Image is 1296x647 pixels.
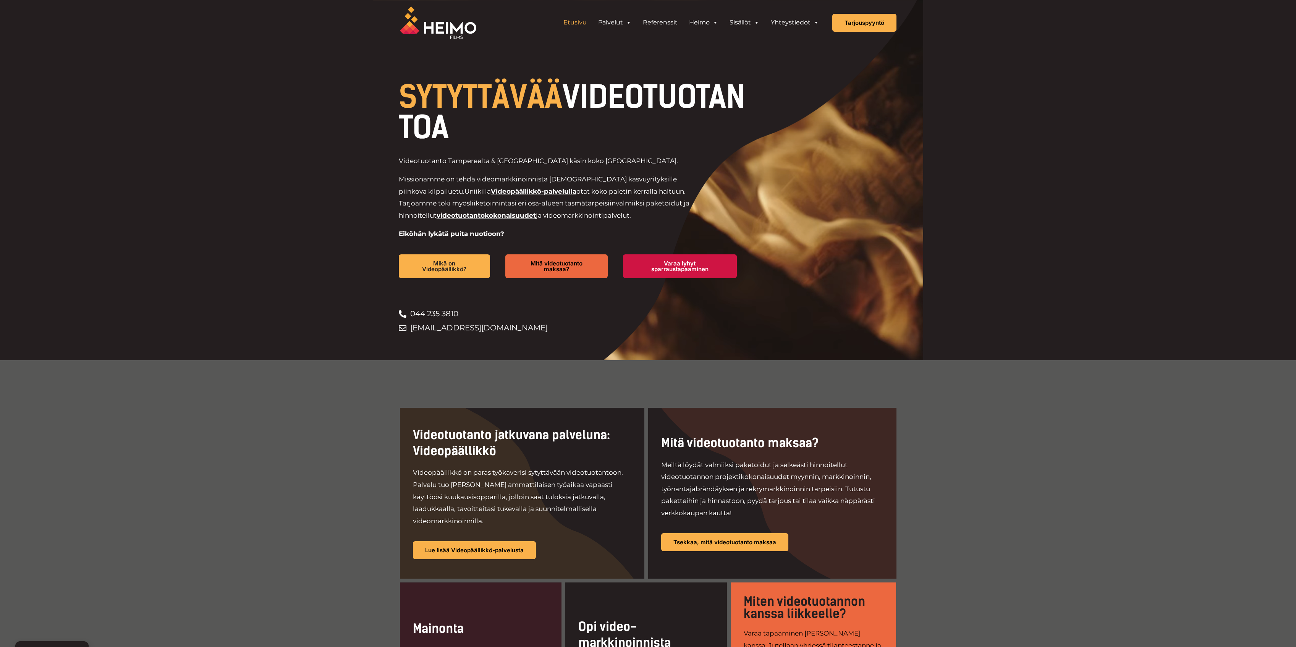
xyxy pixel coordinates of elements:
strong: Eiköhän lykätä puita nuotioon? [399,230,504,238]
span: valmiiksi paketoidut ja hinnoitellut [399,199,689,219]
a: 044 235 3810 [399,307,752,321]
a: Videopäällikkö-palvelulla [491,188,576,195]
span: ja videomarkkinointipalvelut. [536,212,631,219]
span: Mikä on Videopäällikkö? [411,260,478,272]
a: Yhteystiedot [765,15,825,30]
span: Mitä videotuotanto maksaa? [518,260,595,272]
span: Tsekkaa, mitä videotuotanto maksaa [673,539,776,545]
p: Meiltä löydät valmiiksi paketoidut ja selkeästi hinnoitellut videotuotannon projektikokonaisuudet... [661,459,883,519]
p: Videotuotanto Tampereelta & [GEOGRAPHIC_DATA] käsin koko [GEOGRAPHIC_DATA]. [399,155,700,167]
a: Sisällöt [724,15,765,30]
aside: Header Widget 1 [554,15,828,30]
span: Varaa lyhyt sparraustapaaminen [635,260,725,272]
a: Tarjouspyyntö [832,14,896,32]
p: Miten videotuotannon kanssa liikkeelle? [744,595,883,620]
span: [EMAIL_ADDRESS][DOMAIN_NAME] [408,321,548,335]
a: Etusivu [558,15,592,30]
h2: Videotuotanto jatkuvana palveluna: Videopäällikkö [413,427,631,459]
a: Lue lisää Videopäällikkö-palvelusta [413,541,536,559]
span: SYTYTTÄVÄÄ [399,79,562,115]
a: Mitä videotuotanto maksaa? [505,254,607,278]
h2: Mitä videotuotanto maksaa? [661,435,883,451]
span: Uniikilla [464,188,491,195]
img: Heimo Filmsin logo [400,6,476,39]
a: Heimo [683,15,724,30]
a: [EMAIL_ADDRESS][DOMAIN_NAME] [399,321,752,335]
p: Videopäällikkö on paras työkaverisi sytyttävään videotuotantoon. Palvelu tuo [PERSON_NAME] ammatt... [413,467,631,527]
p: Missionamme on tehdä videomarkkinoinnista [DEMOGRAPHIC_DATA] kasvuyrityksille piinkova kilpailuetu. [399,173,700,222]
a: Varaa lyhyt sparraustapaaminen [623,254,737,278]
a: videotuotantokokonaisuudet [437,212,536,219]
a: Referenssit [637,15,683,30]
h2: Mainonta [413,621,548,637]
span: liiketoimintasi eri osa-alueen täsmätarpeisiin [470,199,616,207]
a: Palvelut [592,15,637,30]
h1: VIDEOTUOTANTOA [399,82,752,143]
a: Tsekkaa, mitä videotuotanto maksaa [661,533,788,551]
span: Lue lisää Videopäällikkö-palvelusta [425,547,524,553]
a: Mikä on Videopäällikkö? [399,254,490,278]
span: 044 235 3810 [408,307,458,321]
